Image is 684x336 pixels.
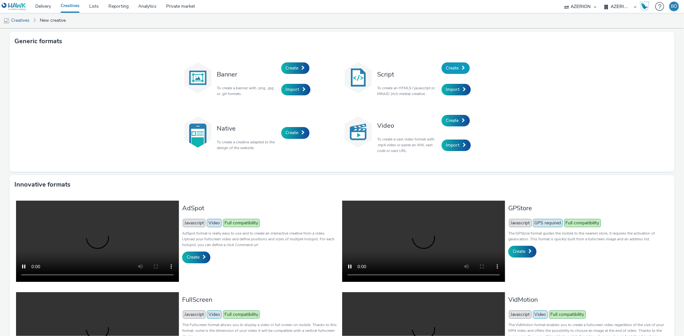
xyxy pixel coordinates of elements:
h3: Script [377,70,438,79]
span: Video [207,219,222,227]
span: Video [207,310,222,319]
div: BÖ [671,2,677,11]
p: To create a vast video format with .mp4 video or paste an XML vast code or vast URL. [377,136,438,154]
p: AdSpot format is really easy to use and to create an interactive creative from a video. Upload yo... [182,230,339,248]
a: Import [442,84,471,95]
span: Javascript [509,219,532,227]
span: Import [446,86,460,92]
img: code.svg [342,62,374,94]
p: To create a creative adapted to the design of the website. [217,139,278,151]
a: Create [281,127,309,139]
span: Create [446,65,459,71]
span: Create [187,254,199,260]
a: Hawk Academy [640,1,652,12]
a: New creative [37,13,69,28]
img: Hawk Academy [640,1,649,12]
img: mobile [3,18,10,24]
a: Import [281,84,310,95]
img: native.svg [182,116,214,148]
span: GPS required [533,219,563,227]
h3: AdSpot [182,204,339,212]
span: Create [446,117,459,124]
span: Video [533,310,548,319]
img: undefined Logo [2,3,26,11]
h3: Video [377,121,438,130]
a: Create [281,62,309,74]
h3: VidMotion [508,295,665,304]
span: Import [446,142,460,148]
h3: GPStore [508,204,665,212]
img: video.svg [342,116,374,148]
a: Create [442,62,470,74]
span: Create [513,248,526,254]
a: Create [182,252,210,263]
h3: Native [217,124,278,133]
span: Javascript [183,310,206,319]
span: Full compatibility [549,310,586,319]
a: Create [442,115,470,126]
span: Full compatibility [223,219,260,227]
span: Import [286,86,300,92]
span: Create [286,130,299,136]
a: Import [442,140,471,151]
span: Full compatibility [223,310,260,319]
img: banner.svg [182,62,214,94]
span: Full compatibility [564,219,601,227]
h3: FullScreen [182,295,339,304]
span: Javascript [183,219,206,227]
p: To create a banner with .png, .jpg or .gif formats. [217,85,278,97]
a: Create [508,246,536,257]
p: The GPStore format guides the mobile to the nearest store, it requires the activation of geolocat... [508,230,665,242]
h3: Innovative formats [14,180,71,189]
span: Create [286,65,299,71]
span: Javascript [509,310,532,319]
p: To create an HTML5 / javascript or MRAID (rich media) creative. [377,85,438,97]
h3: Generic formats [14,36,62,46]
h3: Banner [217,70,278,79]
